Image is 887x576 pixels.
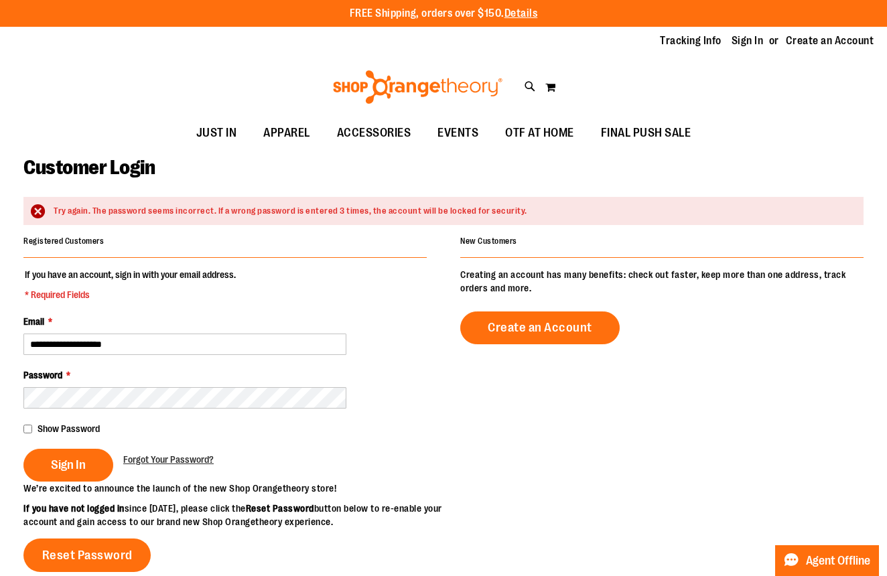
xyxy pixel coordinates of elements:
[123,454,214,465] span: Forgot Your Password?
[25,288,236,301] span: * Required Fields
[331,70,504,104] img: Shop Orangetheory
[504,7,538,19] a: Details
[38,423,100,434] span: Show Password
[51,457,86,472] span: Sign In
[732,33,764,48] a: Sign In
[23,370,62,380] span: Password
[23,502,443,528] p: since [DATE], please click the button below to re-enable your account and gain access to our bran...
[42,548,133,563] span: Reset Password
[23,538,151,572] a: Reset Password
[806,555,870,567] span: Agent Offline
[460,236,517,246] strong: New Customers
[196,118,237,148] span: JUST IN
[23,268,237,301] legend: If you have an account, sign in with your email address.
[460,268,864,295] p: Creating an account has many benefits: check out faster, keep more than one address, track orders...
[337,118,411,148] span: ACCESSORIES
[263,118,310,148] span: APPAREL
[601,118,691,148] span: FINAL PUSH SALE
[775,545,879,576] button: Agent Offline
[437,118,478,148] span: EVENTS
[23,503,125,514] strong: If you have not logged in
[123,453,214,466] a: Forgot Your Password?
[460,311,620,344] a: Create an Account
[786,33,874,48] a: Create an Account
[54,205,850,218] div: Try again. The password seems incorrect. If a wrong password is entered 3 times, the account will...
[23,236,104,246] strong: Registered Customers
[23,449,113,482] button: Sign In
[505,118,574,148] span: OTF AT HOME
[23,156,155,179] span: Customer Login
[350,6,538,21] p: FREE Shipping, orders over $150.
[246,503,314,514] strong: Reset Password
[23,482,443,495] p: We’re excited to announce the launch of the new Shop Orangetheory store!
[23,316,44,327] span: Email
[488,320,592,335] span: Create an Account
[660,33,722,48] a: Tracking Info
